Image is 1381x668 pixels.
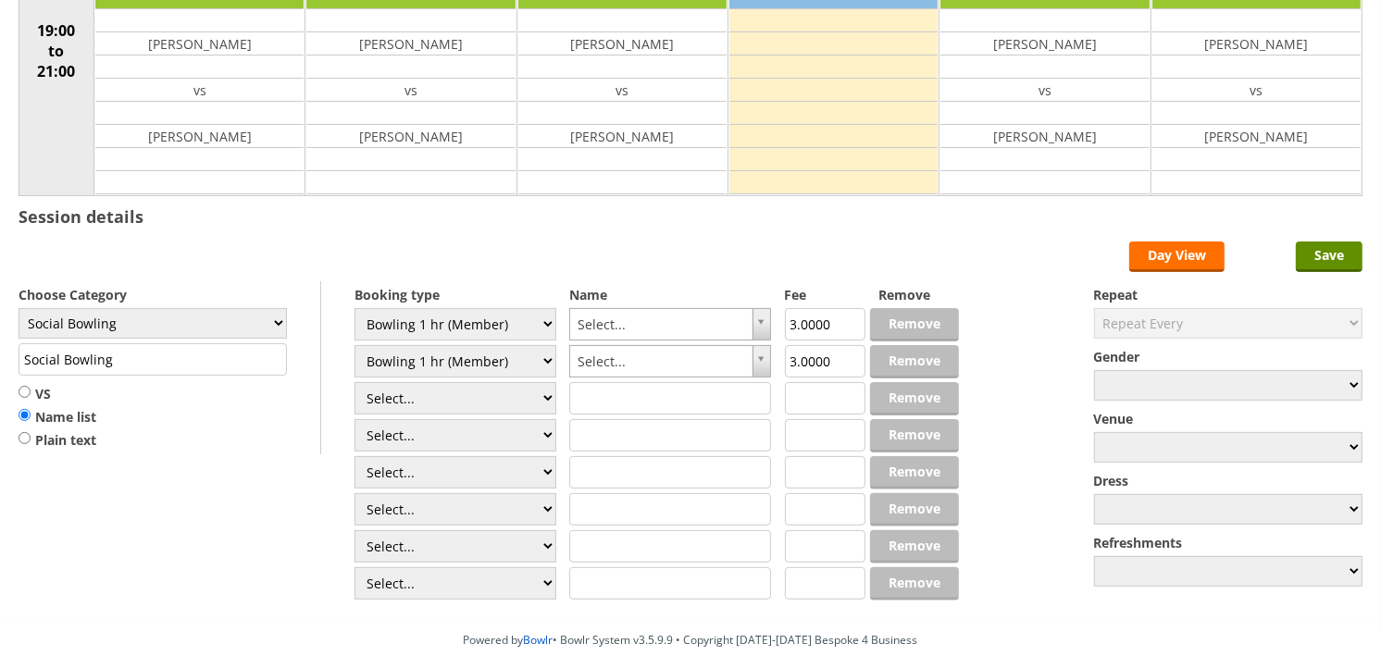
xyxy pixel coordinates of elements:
[19,431,31,445] input: Plain text
[1094,410,1362,427] label: Venue
[524,632,554,648] a: Bowlr
[19,205,143,228] h3: Session details
[464,632,918,648] span: Powered by • Bowlr System v3.5.9.9 • Copyright [DATE]-[DATE] Bespoke 4 Business
[518,32,727,56] td: [PERSON_NAME]
[569,345,771,377] a: Select...
[518,125,727,148] td: [PERSON_NAME]
[785,286,865,303] label: Fee
[1094,472,1362,489] label: Dress
[19,408,96,427] label: Name list
[19,385,96,403] label: VS
[19,385,31,399] input: VS
[1094,534,1362,551] label: Refreshments
[95,32,304,56] td: [PERSON_NAME]
[1152,125,1361,148] td: [PERSON_NAME]
[940,32,1149,56] td: [PERSON_NAME]
[1296,241,1362,272] input: Save
[19,431,96,450] label: Plain text
[19,408,31,422] input: Name list
[578,346,746,377] span: Select...
[569,286,771,303] label: Name
[306,125,515,148] td: [PERSON_NAME]
[1152,32,1361,56] td: [PERSON_NAME]
[578,309,746,340] span: Select...
[1094,286,1362,303] label: Repeat
[940,125,1149,148] td: [PERSON_NAME]
[1152,79,1361,102] td: vs
[569,308,771,340] a: Select...
[95,79,304,102] td: vs
[19,286,287,303] label: Choose Category
[1129,241,1225,272] a: Day View
[306,32,515,56] td: [PERSON_NAME]
[1094,348,1362,365] label: Gender
[95,125,304,148] td: [PERSON_NAME]
[355,286,556,303] label: Booking type
[878,286,959,303] label: Remove
[940,79,1149,102] td: vs
[19,343,287,376] input: Title/Description
[518,79,727,102] td: vs
[306,79,515,102] td: vs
